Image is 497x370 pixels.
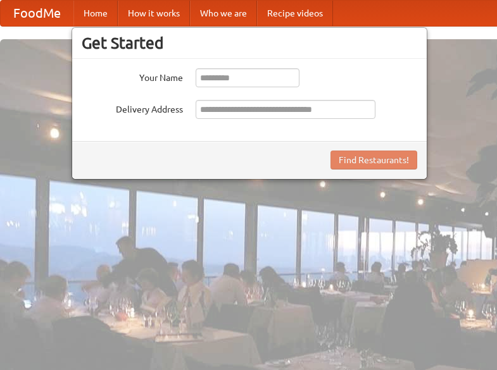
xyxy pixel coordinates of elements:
[190,1,257,26] a: Who we are
[82,34,417,52] h3: Get Started
[118,1,190,26] a: How it works
[73,1,118,26] a: Home
[1,1,73,26] a: FoodMe
[330,151,417,170] button: Find Restaurants!
[257,1,333,26] a: Recipe videos
[82,100,183,116] label: Delivery Address
[82,68,183,84] label: Your Name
